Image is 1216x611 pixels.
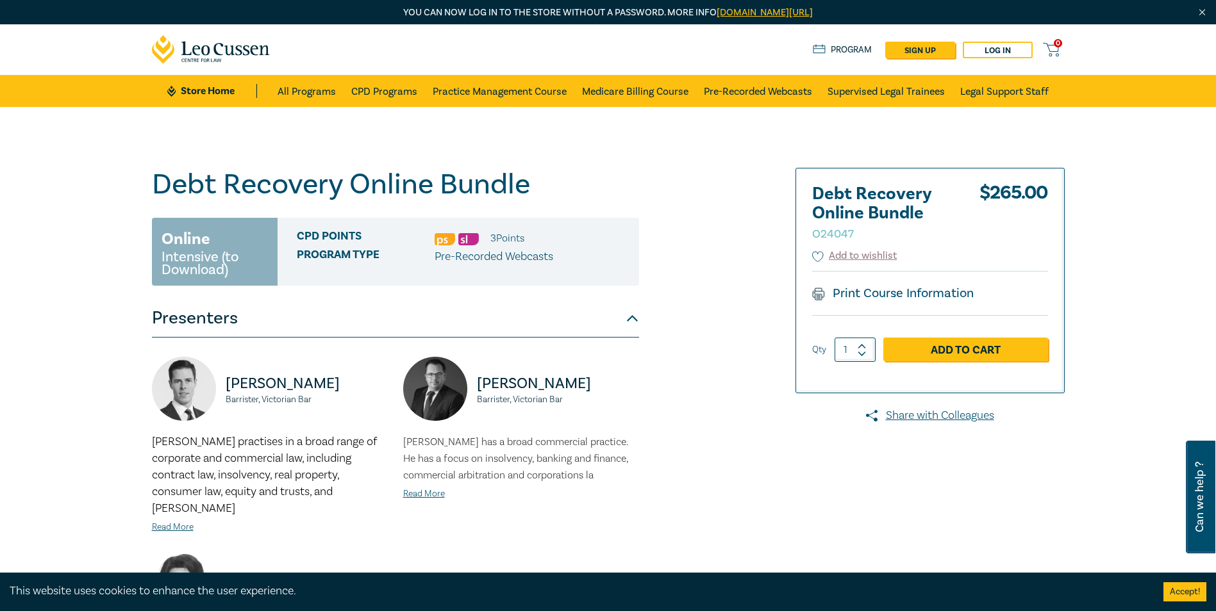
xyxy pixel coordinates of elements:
[152,434,377,516] span: [PERSON_NAME] practises in a broad range of corporate and commercial law, including contract law,...
[433,75,567,107] a: Practice Management Course
[297,230,435,247] span: CPD Points
[812,285,974,302] a: Print Course Information
[490,230,524,247] li: 3 Point s
[152,6,1065,20] p: You can now log in to the store without a password. More info
[835,338,876,362] input: 1
[828,75,945,107] a: Supervised Legal Trainees
[167,84,256,98] a: Store Home
[403,488,445,500] a: Read More
[403,357,467,421] img: https://s3.ap-southeast-2.amazonaws.com/leo-cussen-store-production-content/Contacts/Brenton%20De...
[477,373,639,394] p: [PERSON_NAME]
[717,6,813,19] a: [DOMAIN_NAME][URL]
[351,75,417,107] a: CPD Programs
[435,248,553,265] p: Pre-Recorded Webcasts
[435,233,455,245] img: Professional Skills
[10,583,1144,599] div: This website uses cookies to enhance the user experience.
[883,338,1048,362] a: Add to Cart
[812,248,897,263] button: Add to wishlist
[152,168,639,201] h1: Debt Recovery Online Bundle
[885,42,955,58] a: sign up
[458,233,479,245] img: Substantive Law
[162,250,268,276] small: Intensive (to Download)
[152,299,639,338] button: Presenters
[795,407,1065,424] a: Share with Colleagues
[812,184,953,242] h2: Debt Recovery Online Bundle
[812,227,854,241] small: O24047
[152,357,216,421] img: https://s3.ap-southeast-2.amazonaws.com/leo-cussen-store-production-content/Contacts/Cameron%20Ch...
[812,343,826,357] label: Qty
[963,42,1033,58] a: Log in
[704,75,812,107] a: Pre-Recorded Webcasts
[1197,7,1208,18] img: Close
[582,75,688,107] a: Medicare Billing Course
[403,436,628,482] span: [PERSON_NAME] has a broad commercial practice. He has a focus on insolvency, banking and finance,...
[1163,582,1206,601] button: Accept cookies
[278,75,336,107] a: All Programs
[226,395,388,404] small: Barrister, Victorian Bar
[1194,448,1206,546] span: Can we help ?
[979,184,1048,248] div: $ 265.00
[297,248,435,265] span: Program type
[162,227,210,250] h3: Online
[960,75,1049,107] a: Legal Support Staff
[1054,39,1062,47] span: 0
[226,571,388,591] p: [PERSON_NAME]
[226,373,388,394] p: [PERSON_NAME]
[477,395,639,404] small: Barrister, Victorian Bar
[152,521,194,533] a: Read More
[813,43,872,57] a: Program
